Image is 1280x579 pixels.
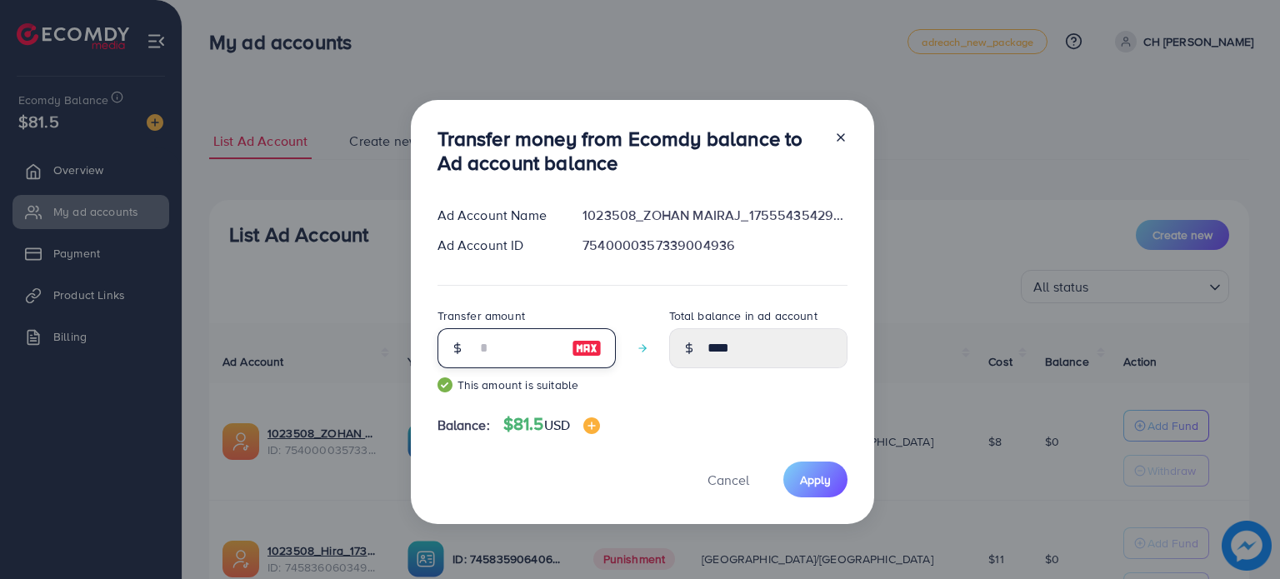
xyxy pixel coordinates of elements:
[437,377,616,393] small: This amount is suitable
[437,416,490,435] span: Balance:
[437,127,821,175] h3: Transfer money from Ecomdy balance to Ad account balance
[669,307,817,324] label: Total balance in ad account
[437,307,525,324] label: Transfer amount
[424,236,570,255] div: Ad Account ID
[424,206,570,225] div: Ad Account Name
[572,338,602,358] img: image
[503,414,600,435] h4: $81.5
[437,377,452,392] img: guide
[783,462,847,497] button: Apply
[800,472,831,488] span: Apply
[544,416,570,434] span: USD
[583,417,600,434] img: image
[569,206,860,225] div: 1023508_ZOHAN MAIRAJ_1755543542948
[707,471,749,489] span: Cancel
[569,236,860,255] div: 7540000357339004936
[687,462,770,497] button: Cancel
